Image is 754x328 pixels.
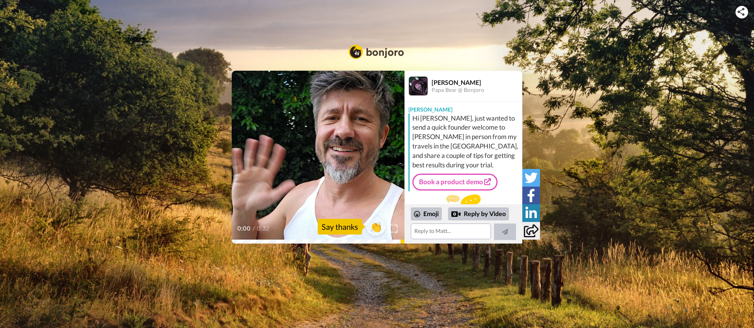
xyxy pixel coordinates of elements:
[451,209,461,219] div: Reply by Video
[390,75,400,83] div: CC
[411,207,442,220] div: Emoji
[412,114,520,170] div: Hi [PERSON_NAME], just wanted to send a quick founder welcome to [PERSON_NAME] in person from my ...
[253,224,255,233] span: /
[366,220,386,233] span: 👏
[448,207,509,221] div: Reply by Video
[257,224,271,233] span: 0:32
[409,77,428,95] img: Profile Image
[432,79,522,86] div: [PERSON_NAME]
[390,225,397,233] img: Full screen
[446,194,481,210] img: message.svg
[404,102,522,114] div: [PERSON_NAME]
[318,219,362,235] div: Say thanks
[404,194,522,223] div: Send [PERSON_NAME] a reply.
[237,224,251,233] span: 0:00
[412,174,498,190] a: Book a product demo
[366,218,386,236] button: 👏
[349,45,404,59] img: Bonjoro Logo
[432,87,522,93] div: Papa Bear @ Bonjoro
[738,8,745,16] img: ic_share.svg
